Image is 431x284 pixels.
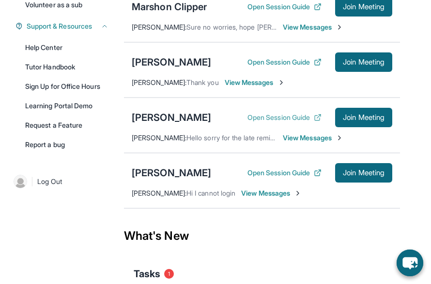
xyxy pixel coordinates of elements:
[37,177,62,186] span: Log Out
[294,189,302,197] img: Chevron-Right
[335,108,392,127] button: Join Meeting
[19,136,114,153] a: Report a bug
[19,58,114,76] a: Tutor Handbook
[343,115,385,120] span: Join Meeting
[186,134,411,142] span: Hello sorry for the late reminder but our session will be starting right now
[241,188,302,198] span: View Messages
[27,21,92,31] span: Support & Resources
[397,250,423,276] button: chat-button
[19,39,114,56] a: Help Center
[247,57,322,67] button: Open Session Guide
[335,163,392,183] button: Join Meeting
[14,175,27,188] img: user-img
[247,168,322,178] button: Open Session Guide
[247,113,322,122] button: Open Session Guide
[124,215,400,257] div: What's New
[343,170,385,176] span: Join Meeting
[164,269,174,279] span: 1
[343,59,385,65] span: Join Meeting
[225,78,285,87] span: View Messages
[343,4,385,10] span: Join Meeting
[19,97,114,115] a: Learning Portal Demo
[132,166,211,180] div: [PERSON_NAME]
[132,23,186,31] span: [PERSON_NAME] :
[31,176,33,187] span: |
[132,134,186,142] span: [PERSON_NAME] :
[186,189,235,197] span: Hi I cannot login
[336,23,343,31] img: Chevron-Right
[132,111,211,124] div: [PERSON_NAME]
[247,2,322,12] button: Open Session Guide
[283,22,343,32] span: View Messages
[132,78,186,86] span: [PERSON_NAME] :
[19,117,114,134] a: Request a Feature
[134,267,160,281] span: Tasks
[23,21,108,31] button: Support & Resources
[19,78,114,95] a: Sign Up for Office Hours
[336,134,343,142] img: Chevron-Right
[132,55,211,69] div: [PERSON_NAME]
[335,52,392,72] button: Join Meeting
[277,79,285,86] img: Chevron-Right
[283,133,343,143] span: View Messages
[132,189,186,197] span: [PERSON_NAME] :
[186,78,219,86] span: Thank you
[10,171,114,192] a: |Log Out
